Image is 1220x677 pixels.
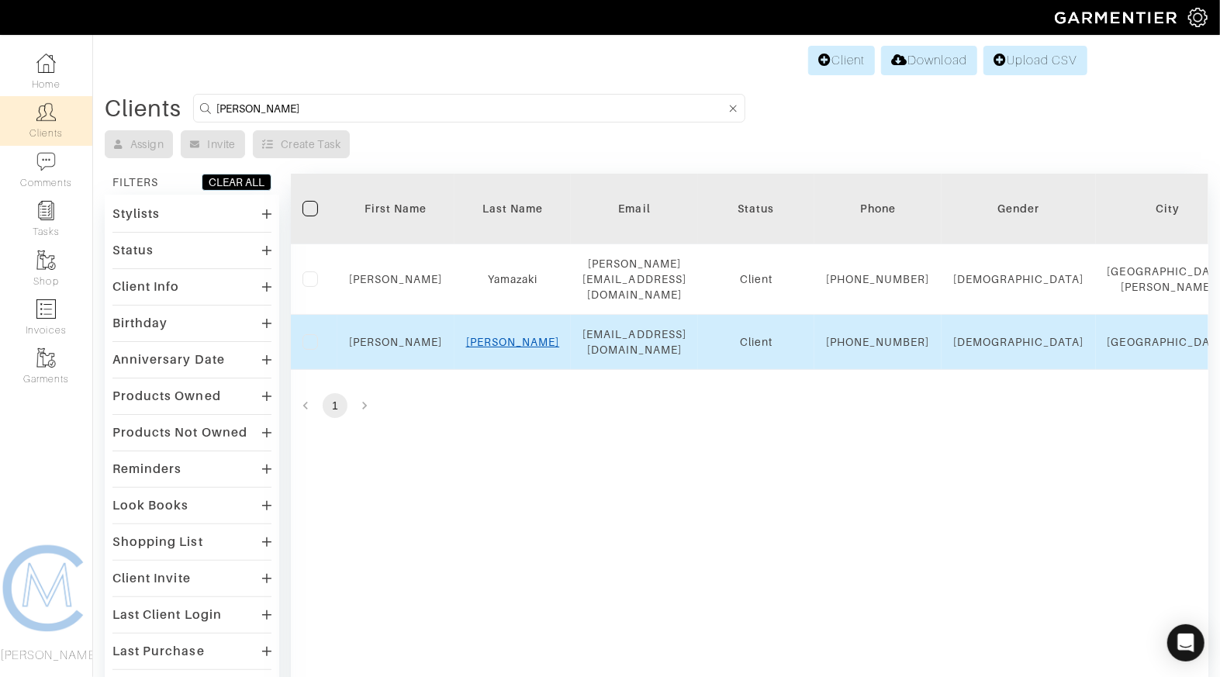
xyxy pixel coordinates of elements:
img: comment-icon-a0a6a9ef722e966f86d9cbdc48e553b5cf19dbc54f86b18d962a5391bc8f6eb6.png [36,152,56,171]
a: Upload CSV [983,46,1087,75]
div: Client [710,334,803,350]
div: Products Not Owned [112,425,247,440]
a: Yamazaki [488,273,537,285]
div: Anniversary Date [112,352,225,368]
nav: pagination navigation [291,393,1208,418]
img: garments-icon-b7da505a4dc4fd61783c78ac3ca0ef83fa9d6f193b1c9dc38574b1d14d53ca28.png [36,348,56,368]
div: Open Intercom Messenger [1167,624,1204,661]
div: Products Owned [112,389,221,404]
a: Client [808,46,875,75]
th: Toggle SortBy [942,174,1096,244]
div: Stylists [112,206,160,222]
div: Gender [953,201,1084,216]
div: [DEMOGRAPHIC_DATA] [953,271,1084,287]
div: Last Name [466,201,560,216]
div: Email [582,201,686,216]
img: gear-icon-white-bd11855cb880d31180b6d7d6211b90ccbf57a29d726f0c71d8c61bd08dd39cc2.png [1188,8,1208,27]
div: Look Books [112,498,189,513]
button: page 1 [323,393,347,418]
div: Client [710,271,803,287]
a: [PERSON_NAME] [466,336,560,348]
th: Toggle SortBy [337,174,454,244]
img: garments-icon-b7da505a4dc4fd61783c78ac3ca0ef83fa9d6f193b1c9dc38574b1d14d53ca28.png [36,250,56,270]
div: Last Purchase [112,644,205,659]
img: dashboard-icon-dbcd8f5a0b271acd01030246c82b418ddd0df26cd7fceb0bd07c9910d44c42f6.png [36,54,56,73]
button: CLEAR ALL [202,174,271,191]
th: Toggle SortBy [454,174,572,244]
div: Client Invite [112,571,191,586]
th: Toggle SortBy [698,174,814,244]
a: Download [881,46,976,75]
div: [EMAIL_ADDRESS][DOMAIN_NAME] [582,326,686,357]
input: Search by name, email, phone, city, or state [216,98,726,118]
div: Birthday [112,316,168,331]
img: orders-icon-0abe47150d42831381b5fb84f609e132dff9fe21cb692f30cb5eec754e2cba89.png [36,299,56,319]
div: Status [112,243,154,258]
img: garmentier-logo-header-white-b43fb05a5012e4ada735d5af1a66efaba907eab6374d6393d1fbf88cb4ef424d.png [1047,4,1188,31]
a: [PERSON_NAME] [349,273,443,285]
div: Last Client Login [112,607,222,623]
a: [PERSON_NAME] [349,336,443,348]
div: [PHONE_NUMBER] [826,334,930,350]
img: reminder-icon-8004d30b9f0a5d33ae49ab947aed9ed385cf756f9e5892f1edd6e32f2345188e.png [36,201,56,220]
div: Phone [826,201,930,216]
div: FILTERS [112,174,158,190]
div: Clients [105,101,181,116]
div: [PERSON_NAME][EMAIL_ADDRESS][DOMAIN_NAME] [582,256,686,302]
div: Shopping List [112,534,203,550]
div: First Name [349,201,443,216]
div: Reminders [112,461,181,477]
div: Status [710,201,803,216]
div: [DEMOGRAPHIC_DATA] [953,334,1084,350]
div: [PHONE_NUMBER] [826,271,930,287]
div: CLEAR ALL [209,174,264,190]
div: Client Info [112,279,180,295]
img: clients-icon-6bae9207a08558b7cb47a8932f037763ab4055f8c8b6bfacd5dc20c3e0201464.png [36,102,56,122]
